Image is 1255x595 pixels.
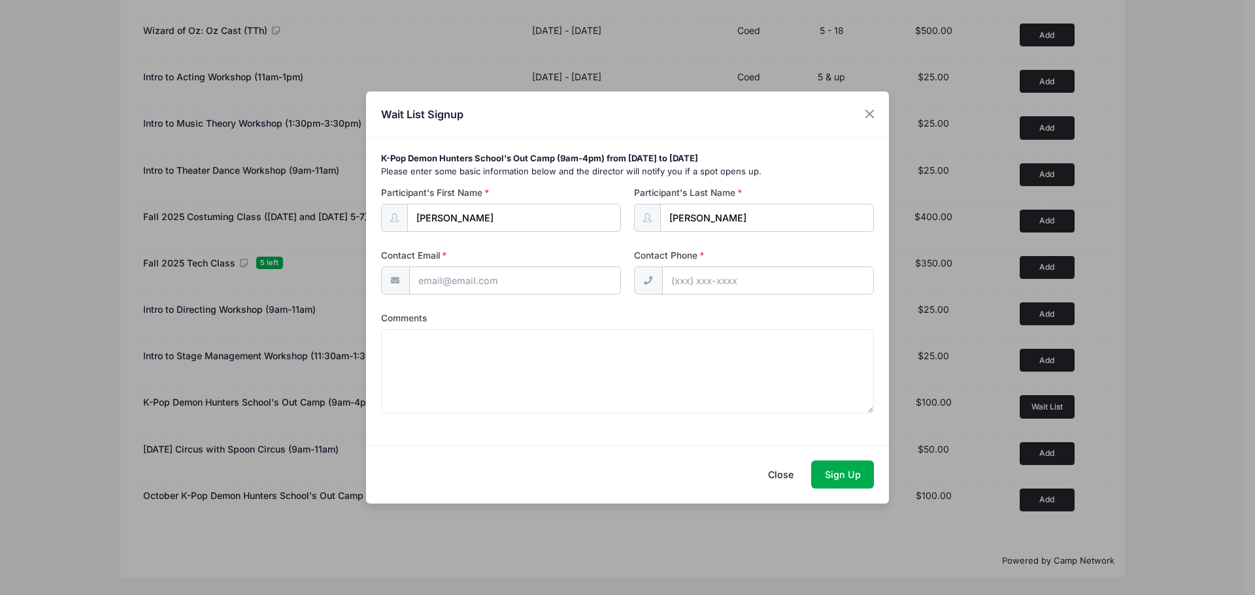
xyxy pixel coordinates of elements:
[755,460,807,489] button: Close
[381,249,447,262] label: Contact Email
[407,204,622,232] input: Participant's First Name
[409,266,621,295] input: email@email.com
[634,186,743,199] label: Participant's Last Name
[634,249,705,262] label: Contact Phone
[381,152,875,165] div: K-Pop Demon Hunters School's Out Camp (9am-4pm) from [DATE] to [DATE]
[662,266,874,295] input: (xxx) xxx-xxxx
[381,165,875,178] p: Please enter some basic information below and the director will notify you if a spot opens up.
[381,186,490,199] label: Participant's First Name
[381,312,427,325] label: Comments
[660,204,875,232] input: Participant's Last Name
[811,460,874,489] button: Sign Up
[381,106,463,122] h4: Wait List Signup
[858,103,882,126] button: Close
